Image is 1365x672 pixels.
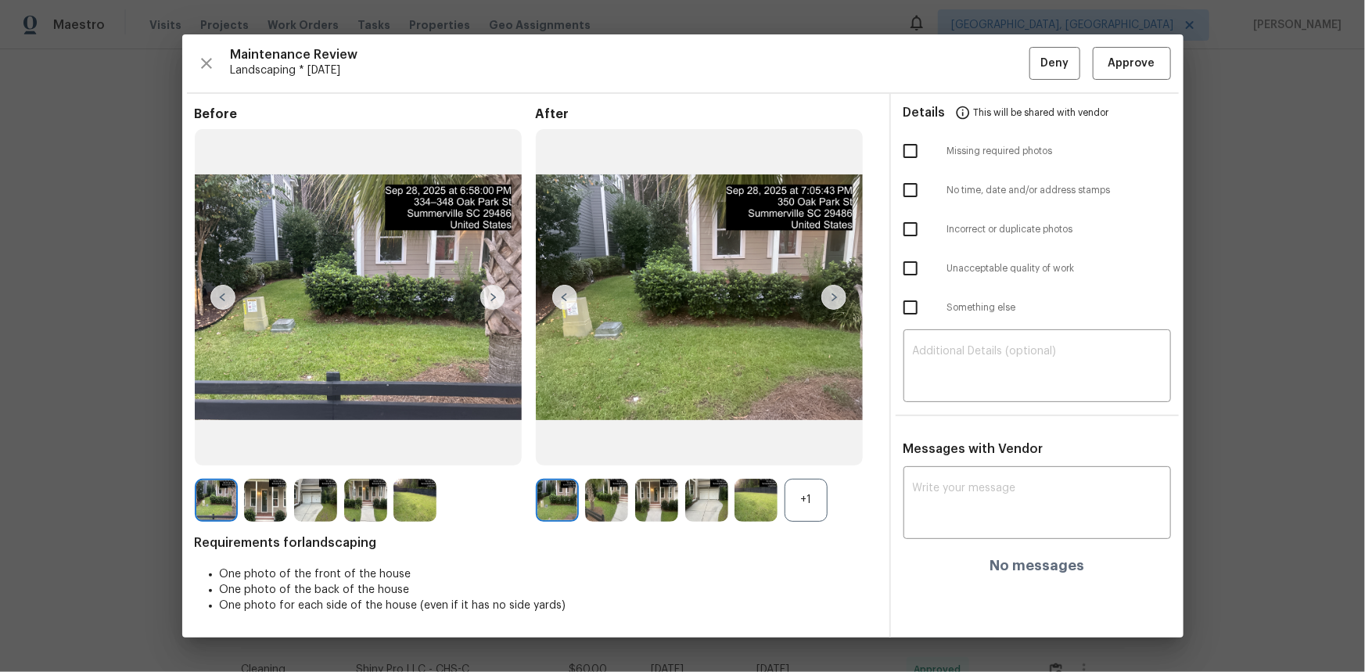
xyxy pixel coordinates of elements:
[947,301,1171,314] span: Something else
[947,262,1171,275] span: Unacceptable quality of work
[231,47,1029,63] span: Maintenance Review
[480,285,505,310] img: right-chevron-button-url
[903,94,946,131] span: Details
[947,223,1171,236] span: Incorrect or duplicate photos
[947,145,1171,158] span: Missing required photos
[1029,47,1080,81] button: Deny
[220,582,877,598] li: One photo of the back of the house
[195,535,877,551] span: Requirements for landscaping
[974,94,1109,131] span: This will be shared with vendor
[195,106,536,122] span: Before
[990,558,1084,573] h4: No messages
[891,171,1184,210] div: No time, date and/or address stamps
[785,479,828,522] div: +1
[1040,54,1069,74] span: Deny
[220,598,877,613] li: One photo for each side of the house (even if it has no side yards)
[1108,54,1155,74] span: Approve
[891,210,1184,249] div: Incorrect or duplicate photos
[536,106,877,122] span: After
[220,566,877,582] li: One photo of the front of the house
[231,63,1029,78] span: Landscaping * [DATE]
[891,131,1184,171] div: Missing required photos
[891,249,1184,288] div: Unacceptable quality of work
[210,285,235,310] img: left-chevron-button-url
[891,288,1184,327] div: Something else
[903,443,1044,455] span: Messages with Vendor
[947,184,1171,197] span: No time, date and/or address stamps
[1093,47,1171,81] button: Approve
[552,285,577,310] img: left-chevron-button-url
[821,285,846,310] img: right-chevron-button-url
